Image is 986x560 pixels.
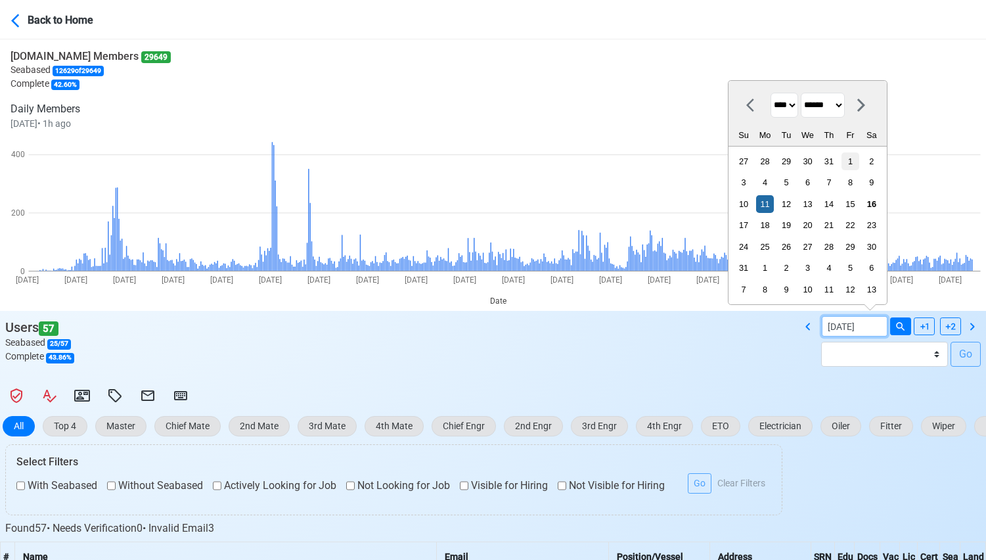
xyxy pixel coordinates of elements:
div: Choose Friday, August 22nd, 2025 [841,216,859,234]
div: Choose Tuesday, August 5th, 2025 [777,174,795,191]
div: Choose Tuesday, July 29th, 2025 [777,152,795,170]
button: Chief Mate [154,416,221,436]
h6: [DOMAIN_NAME] Members [11,50,171,63]
text: [DATE] [939,275,962,285]
div: Choose Sunday, August 24th, 2025 [735,238,753,256]
button: 4th Engr [636,416,693,436]
text: [DATE] [307,275,330,285]
text: [DATE] [453,275,476,285]
div: Choose Friday, August 29th, 2025 [841,238,859,256]
button: Electrician [748,416,813,436]
span: 42.60 % [51,80,79,90]
span: 12629 of 29649 [53,66,104,76]
div: Choose Wednesday, August 27th, 2025 [799,238,817,256]
div: Choose Friday, September 5th, 2025 [841,259,859,277]
button: 2nd Mate [229,416,290,436]
text: Date [490,296,506,306]
input: Without Seabased [107,478,116,494]
button: 3rd Engr [571,416,628,436]
div: Choose Monday, August 11th, 2025 [756,195,774,213]
button: Top 4 [43,416,87,436]
div: Th [820,126,838,144]
div: Choose Tuesday, August 26th, 2025 [777,238,795,256]
div: Back to Home [28,10,126,28]
text: [DATE] [64,275,87,285]
div: month 2025-08 [732,151,882,300]
button: Oiler [820,416,861,436]
div: Choose Wednesday, July 30th, 2025 [799,152,817,170]
div: Choose Wednesday, August 13th, 2025 [799,195,817,213]
button: 3rd Mate [298,416,357,436]
p: Seabased [11,63,171,77]
div: Choose Saturday, August 16th, 2025 [863,195,880,213]
span: 25 / 57 [47,339,71,350]
div: Choose Tuesday, August 19th, 2025 [777,216,795,234]
div: Choose Saturday, September 13th, 2025 [863,281,880,298]
label: Not Looking for Job [346,478,450,494]
button: Go [951,342,981,367]
input: Not Visible for Hiring [558,478,566,494]
input: With Seabased [16,478,25,494]
h6: Select Filters [16,455,771,468]
div: Choose Wednesday, August 6th, 2025 [799,174,817,191]
text: [DATE] [162,275,185,285]
div: Choose Monday, August 4th, 2025 [756,174,774,191]
div: Su [735,126,753,144]
div: Choose Sunday, August 31st, 2025 [735,259,753,277]
text: [DATE] [550,275,573,285]
div: Choose Monday, August 25th, 2025 [756,238,774,256]
div: Choose Friday, August 8th, 2025 [841,174,859,191]
div: Choose Tuesday, September 9th, 2025 [777,281,795,298]
span: 57 [39,321,58,337]
div: Choose Thursday, August 28th, 2025 [820,238,838,256]
text: [DATE] [648,275,671,285]
button: Chief Engr [432,416,496,436]
div: Choose Thursday, August 21st, 2025 [820,216,838,234]
div: Choose Thursday, September 11th, 2025 [820,281,838,298]
text: [DATE] [16,275,39,285]
p: Daily Members [11,101,171,117]
div: We [799,126,817,144]
div: Choose Sunday, August 17th, 2025 [735,216,753,234]
button: Wiper [921,416,966,436]
button: 4th Mate [365,416,424,436]
button: Master [95,416,146,436]
div: Choose Saturday, September 6th, 2025 [863,259,880,277]
div: Choose Friday, August 1st, 2025 [841,152,859,170]
div: Choose Sunday, August 3rd, 2025 [735,174,753,191]
div: Choose Monday, September 1st, 2025 [756,259,774,277]
button: Fitter [869,416,913,436]
text: [DATE] [890,275,913,285]
div: Choose Saturday, August 2nd, 2025 [863,152,880,170]
div: Choose Thursday, August 14th, 2025 [820,195,838,213]
label: Not Visible for Hiring [558,478,665,494]
text: [DATE] [356,275,379,285]
button: Back to Home [11,4,127,35]
button: 2nd Engr [504,416,563,436]
button: Go [688,473,711,494]
div: Choose Saturday, August 23rd, 2025 [863,216,880,234]
div: Choose Monday, July 28th, 2025 [756,152,774,170]
text: [DATE] [599,275,622,285]
text: 0 [20,267,25,276]
div: Choose Tuesday, August 12th, 2025 [777,195,795,213]
label: With Seabased [16,478,97,494]
text: [DATE] [210,275,233,285]
label: Without Seabased [107,478,203,494]
div: Choose Saturday, August 30th, 2025 [863,238,880,256]
p: Complete [11,77,171,91]
span: 29649 [141,51,171,63]
div: Choose Tuesday, September 2nd, 2025 [777,259,795,277]
div: Tu [777,126,795,144]
div: Choose Wednesday, September 10th, 2025 [799,281,817,298]
div: Choose Sunday, July 27th, 2025 [735,152,753,170]
div: Choose Wednesday, August 20th, 2025 [799,216,817,234]
div: Fr [841,126,859,144]
div: Sa [863,126,880,144]
div: Choose Thursday, September 4th, 2025 [820,259,838,277]
div: Choose Sunday, September 7th, 2025 [735,281,753,298]
button: All [3,416,35,436]
div: Choose Monday, August 18th, 2025 [756,216,774,234]
text: [DATE] [502,275,525,285]
input: Actively Looking for Job [213,478,221,494]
